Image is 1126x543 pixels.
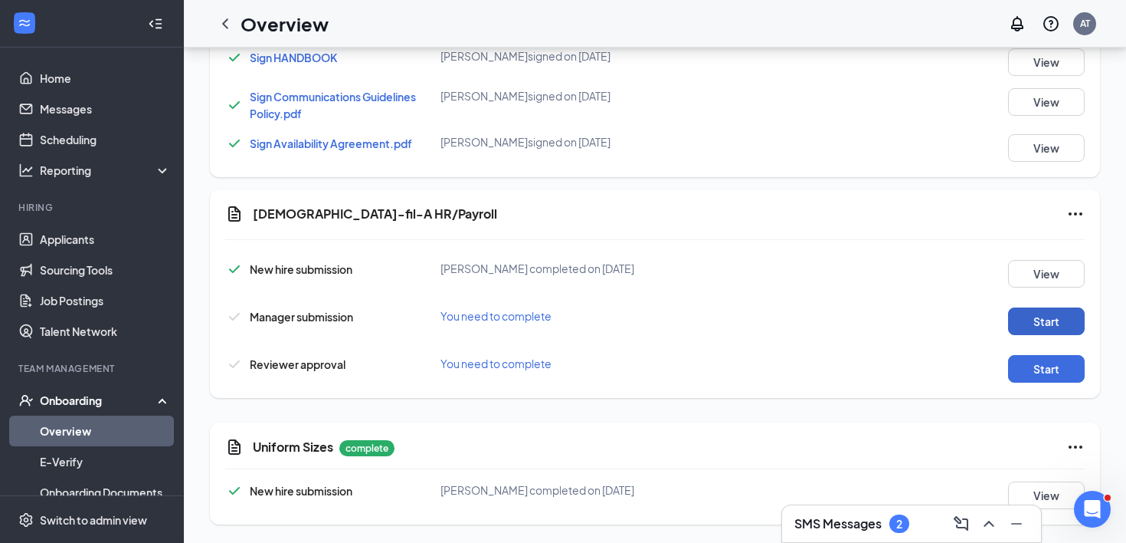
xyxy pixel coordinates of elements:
a: Home [40,63,171,94]
svg: UserCheck [18,393,34,408]
a: Overview [40,416,171,446]
h3: SMS Messages [794,515,882,532]
span: New hire submission [250,262,352,276]
span: Manager submission [250,310,353,324]
svg: Checkmark [225,48,244,67]
div: Onboarding [40,393,158,408]
div: Hiring [18,201,168,214]
span: You need to complete [440,309,552,323]
svg: Checkmark [225,308,244,326]
button: ComposeMessage [949,512,974,536]
a: Talent Network [40,316,171,347]
svg: Checkmark [225,355,244,374]
svg: Notifications [1008,15,1026,33]
a: Messages [40,94,171,124]
button: Start [1008,308,1085,335]
div: [PERSON_NAME] signed on [DATE] [440,88,727,104]
button: Minimize [1004,512,1029,536]
svg: WorkstreamLogo [17,15,32,31]
a: Applicants [40,224,171,255]
span: New hire submission [250,484,352,498]
div: [PERSON_NAME] signed on [DATE] [440,134,727,150]
a: E-Verify [40,446,171,477]
span: [PERSON_NAME] completed on [DATE] [440,262,634,275]
a: Scheduling [40,124,171,155]
svg: ChevronLeft [216,15,234,33]
svg: Checkmark [225,134,244,153]
div: Switch to admin view [40,512,147,528]
svg: Analysis [18,163,34,178]
svg: Ellipses [1066,205,1085,223]
svg: ComposeMessage [952,515,971,533]
svg: Checkmark [225,260,244,278]
svg: Minimize [1007,515,1026,533]
svg: Checkmark [225,96,244,114]
a: Sign HANDBOOK [250,51,337,64]
svg: Document [225,205,244,223]
svg: QuestionInfo [1042,15,1060,33]
a: Job Postings [40,285,171,316]
button: View [1008,88,1085,116]
span: You need to complete [440,357,552,370]
button: View [1008,48,1085,76]
button: View [1008,134,1085,162]
h5: Uniform Sizes [253,439,333,456]
span: Reviewer approval [250,357,345,371]
svg: Collapse [148,16,163,31]
svg: CustomFormIcon [225,438,244,456]
div: AT [1080,17,1090,30]
svg: Settings [18,512,34,528]
h1: Overview [241,11,329,37]
svg: Checkmark [225,482,244,500]
svg: ChevronUp [980,515,998,533]
svg: Ellipses [1066,438,1085,456]
iframe: Intercom live chat [1074,491,1111,528]
button: View [1008,482,1085,509]
button: ChevronUp [977,512,1001,536]
div: [PERSON_NAME] signed on [DATE] [440,48,727,64]
div: 2 [896,518,902,531]
h5: [DEMOGRAPHIC_DATA]-fil-A HR/Payroll [253,206,497,222]
a: Sign Communications Guidelines Policy.pdf [250,90,416,120]
a: Sign Availability Agreement.pdf [250,137,412,150]
button: Start [1008,355,1085,383]
span: [PERSON_NAME] completed on [DATE] [440,483,634,497]
a: Sourcing Tools [40,255,171,285]
a: Onboarding Documents [40,477,171,508]
div: Reporting [40,163,172,178]
div: Team Management [18,362,168,375]
p: complete [339,440,394,456]
button: View [1008,260,1085,288]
